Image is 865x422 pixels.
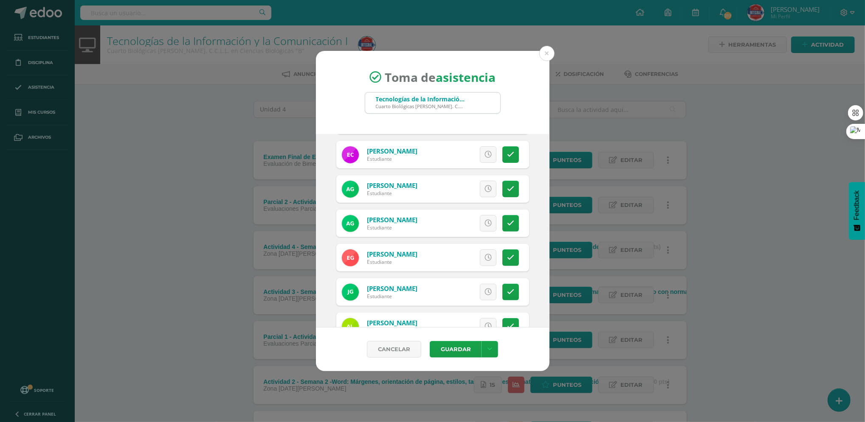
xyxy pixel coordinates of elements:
[367,341,421,358] a: Cancelar
[436,69,496,85] strong: asistencia
[367,181,417,190] a: [PERSON_NAME]
[342,318,359,335] img: 4ae54b569db872fa017940e56758fddc.png
[367,190,417,197] div: Estudiante
[367,293,417,300] div: Estudiante
[342,181,359,198] img: 517ca45bf1a77d6ec42692c365de987a.png
[367,319,417,327] a: [PERSON_NAME]
[376,103,465,109] div: Cuarto Biológicas [PERSON_NAME]. C.C.L.L. en Ciencias Biológicas "B"
[539,46,555,61] button: Close (Esc)
[342,284,359,301] img: 29421a174b0a1974e7d166e58d74e480.png
[365,92,500,113] input: Busca un grado o sección aquí...
[342,215,359,232] img: 4ee445bf03c430aa3af56bca3eab80ef.png
[342,146,359,163] img: 0ac0225317f7273c23a04791e18d5db1.png
[367,147,417,155] a: [PERSON_NAME]
[385,69,496,85] span: Toma de
[367,224,417,231] div: Estudiante
[367,250,417,258] a: [PERSON_NAME]
[367,258,417,265] div: Estudiante
[376,95,465,103] div: Tecnologías de la Información y la Comunicación I
[367,155,417,162] div: Estudiante
[849,182,865,240] button: Feedback - Mostrar encuesta
[367,284,417,293] a: [PERSON_NAME]
[367,215,417,224] a: [PERSON_NAME]
[342,249,359,266] img: fae9888b9ba00b366c97a6453a34d9e5.png
[430,341,482,358] button: Guardar
[853,190,861,220] span: Feedback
